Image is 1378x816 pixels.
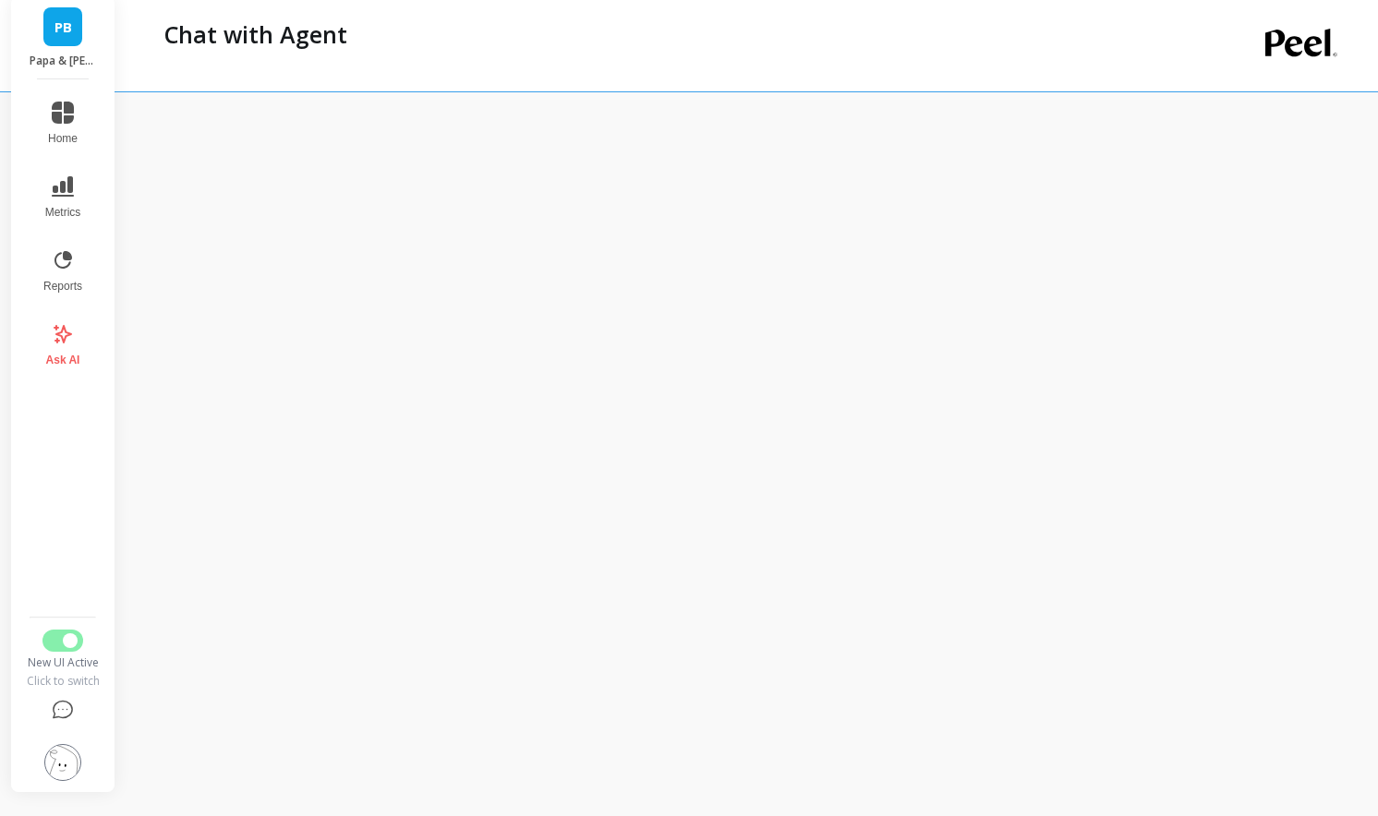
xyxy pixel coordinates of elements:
[25,655,101,670] div: New UI Active
[32,164,93,231] button: Metrics
[43,279,82,294] span: Reports
[54,17,72,38] span: PB
[32,238,93,305] button: Reports
[32,312,93,378] button: Ask AI
[30,54,97,68] p: Papa & Barkley
[45,205,81,220] span: Metrics
[25,733,101,792] button: Settings
[42,630,83,652] button: Switch to Legacy UI
[25,689,101,733] button: Help
[25,674,101,689] div: Click to switch
[32,90,93,157] button: Home
[44,744,81,781] img: profile picture
[46,353,80,367] span: Ask AI
[164,18,347,50] p: Chat with Agent
[48,131,78,146] span: Home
